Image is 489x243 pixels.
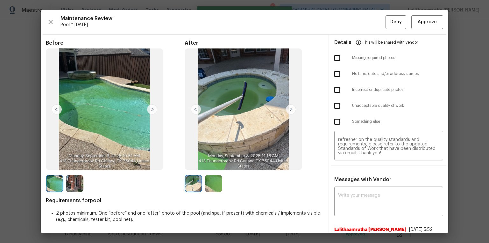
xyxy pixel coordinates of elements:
[329,82,448,98] div: Incorrect or duplicate photos
[411,15,443,29] button: Approve
[46,40,185,46] span: Before
[352,55,443,61] span: Missing required photos
[409,227,433,232] span: [DATE] 5:52
[329,114,448,130] div: Something else
[286,104,296,114] img: right-chevron-button-url
[191,104,201,114] img: left-chevron-button-url
[147,104,157,114] img: right-chevron-button-url
[56,210,323,223] li: 2 photos minimum: One “before” and one “after” photo of the pool (and spa, if present) with chemi...
[46,197,323,204] span: Requirements for pool
[329,50,448,66] div: Missing required photos
[352,71,443,77] span: No time, date and/or address stamps
[363,35,418,50] span: This will be shared with vendor
[390,18,402,26] span: Deny
[334,226,407,233] span: Lalithaamrutha [PERSON_NAME]
[334,35,351,50] span: Details
[329,98,448,114] div: Unacceptable quality of work
[386,15,406,29] button: Deny
[52,104,62,114] img: left-chevron-button-url
[334,177,391,182] span: Messages with Vendor
[418,18,437,26] span: Approve
[329,66,448,82] div: No time, date and/or address stamps
[352,119,443,124] span: Something else
[338,137,439,155] textarea: Maintenance Audit Team: Hello! Unfortunately, this pool visit completed on [DATE] has been denied...
[352,103,443,108] span: Unacceptable quality of work
[60,22,386,28] span: Pool * [DATE]
[185,40,323,46] span: After
[352,87,443,92] span: Incorrect or duplicate photos
[60,15,386,22] span: Maintenance Review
